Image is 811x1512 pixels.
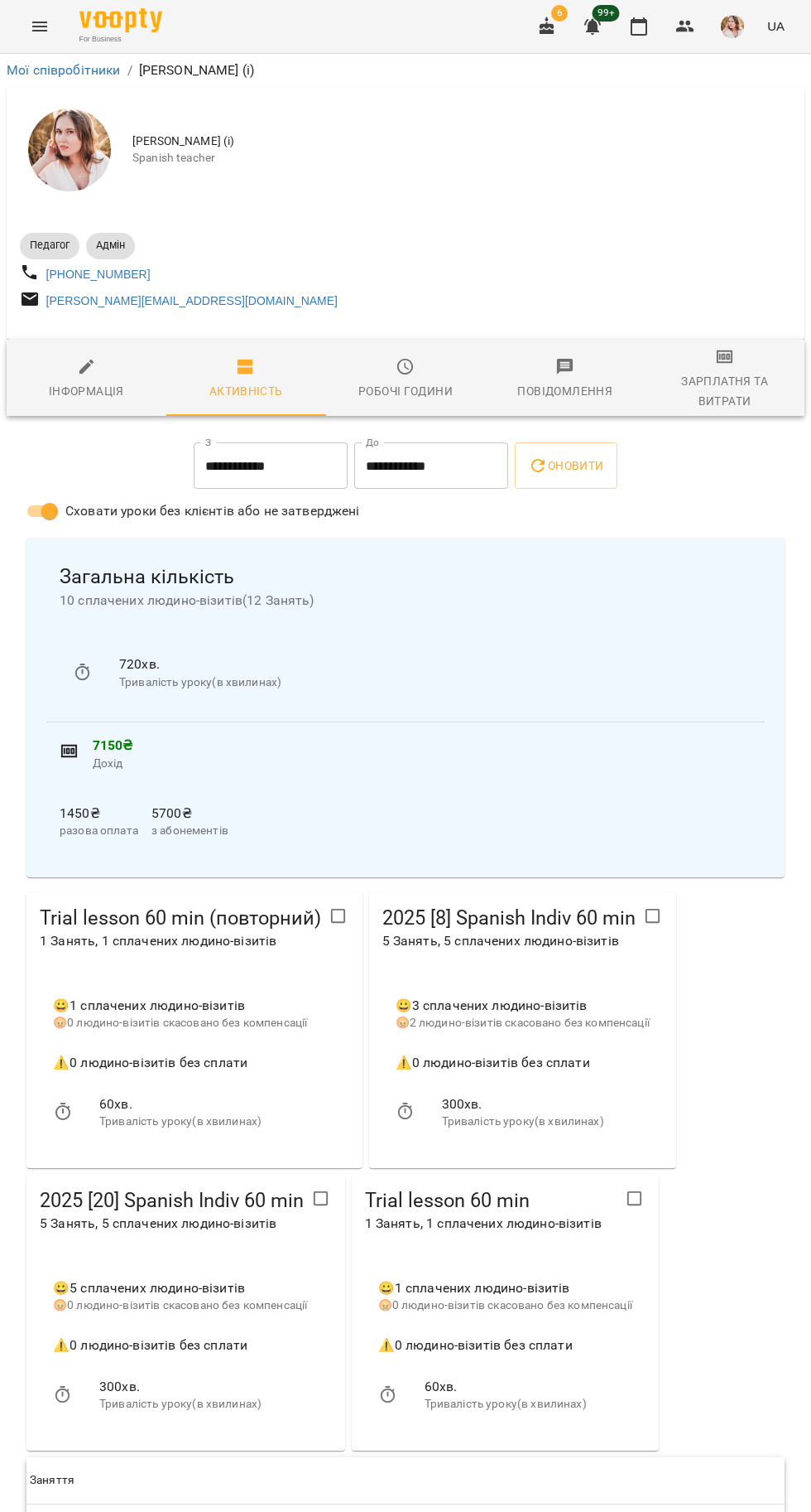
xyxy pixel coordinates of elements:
nav: breadcrumb [7,60,804,80]
p: Тривалість уроку(в хвилинах) [442,1113,650,1130]
img: cd58824c68fe8f7eba89630c982c9fb7.jpeg [721,15,744,38]
p: 1450 ₴ [60,804,138,824]
span: 😡 0 людино-візитів скасовано без компенсації [53,1016,307,1029]
span: ⚠️ 0 людино-візитів без сплати [53,1055,247,1070]
span: 99+ [593,5,620,22]
span: 😡 0 людино-візитів скасовано без компенсації [53,1298,307,1312]
span: 😀 5 сплачених людино-візитів [53,1280,245,1296]
div: Інформація [49,381,124,401]
span: Spanish teacher [132,150,791,167]
span: [PERSON_NAME] (і) [132,133,791,150]
a: Мої співробітники [7,62,121,78]
div: Повідомлення [517,381,612,401]
span: Загальна кількість [60,564,751,590]
p: 5700 ₴ [151,804,228,824]
span: Заняття [30,1471,781,1490]
p: 1 Занять , 1 сплачених людино-візитів [40,931,321,951]
div: Sort [30,1471,74,1490]
span: Дохід [93,756,751,772]
span: ⚠️ 0 людино-візитів без сплати [396,1055,590,1070]
span: Сховати уроки без клієнтів або не затверджені [65,501,360,521]
p: 5 Занять , 5 сплачених людино-візитів [40,1214,304,1234]
p: [PERSON_NAME] (і) [139,60,255,80]
span: 6 [551,5,568,22]
span: 2025 [20] Spanish Indiv 60 min [40,1188,304,1214]
p: 5 Занять , 5 сплачених людино-візитів [382,931,636,951]
span: ⚠️ 0 людино-візитів без сплати [53,1337,247,1353]
span: Адмін [86,238,135,253]
div: Активність [209,381,283,401]
span: UA [767,17,785,35]
span: 10 сплачених людино-візитів ( 12 Занять ) [60,591,751,611]
span: 😀 1 сплачених людино-візитів [53,998,245,1013]
span: 😡 0 людино-візитів скасовано без компенсації [378,1298,632,1312]
div: Заняття [30,1471,74,1490]
p: 7150 ₴ [93,736,751,756]
span: 😀 3 сплачених людино-візитів [396,998,588,1013]
span: 😡 2 людино-візитів скасовано без компенсації [396,1016,650,1029]
p: 300 хв. [442,1094,650,1114]
p: разова оплата [60,823,138,839]
button: Оновити [515,442,617,489]
div: Зарплатня та Витрати [655,371,794,411]
span: Trial lesson 60 min [365,1188,618,1214]
span: Педагог [20,238,79,253]
p: з абонементів [151,823,228,839]
span: ⚠️ 0 людино-візитів без сплати [378,1337,573,1353]
span: Trial lesson 60 min (повторний) [40,906,321,931]
a: [PERSON_NAME][EMAIL_ADDRESS][DOMAIN_NAME] [46,294,338,307]
p: 300 хв. [99,1377,319,1397]
p: 60 хв. [425,1377,632,1397]
span: 2025 [8] Spanish Indiv 60 min [382,906,636,931]
a: [PHONE_NUMBER] [46,268,151,281]
p: 1 Занять , 1 сплачених людино-візитів [365,1214,618,1234]
span: For Business [79,34,162,45]
p: Тривалість уроку(в хвилинах) [425,1396,632,1413]
button: UA [761,11,791,41]
span: Оновити [528,456,603,476]
li: / [127,60,132,80]
p: 720 хв. [119,655,738,674]
div: Робочі години [358,381,453,401]
img: Voopty Logo [79,8,162,32]
p: Тривалість уроку(в хвилинах) [99,1396,319,1413]
p: Тривалість уроку(в хвилинах) [119,674,738,691]
p: Тривалість уроку(в хвилинах) [99,1113,336,1130]
span: 😀 1 сплачених людино-візитів [378,1280,570,1296]
button: Menu [20,7,60,46]
img: Добровінська Анастасія Андріївна (і) [28,109,111,191]
p: 60 хв. [99,1094,336,1114]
